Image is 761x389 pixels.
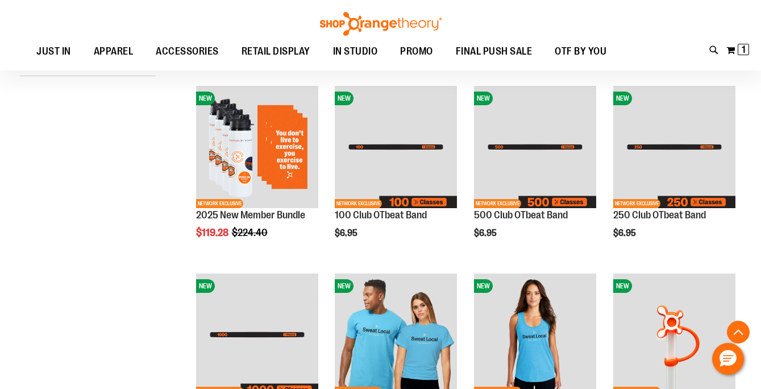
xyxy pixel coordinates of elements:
[156,39,219,64] span: ACCESSORIES
[335,92,354,105] span: NEW
[36,39,71,64] span: JUST IN
[608,80,741,262] div: product
[232,227,269,238] span: $224.40
[196,92,215,105] span: NEW
[335,279,354,293] span: NEW
[400,39,433,64] span: PROMO
[230,39,322,65] a: RETAIL DISPLAY
[196,227,230,238] span: $119.28
[333,39,378,64] span: IN STUDIO
[196,199,243,208] span: NETWORK EXCLUSIVE
[318,12,443,36] img: Shop Orangetheory
[613,86,735,208] img: Image of 250 Club OTbeat Band
[474,92,493,105] span: NEW
[474,86,596,210] a: Image of 500 Club OTbeat BandNEWNETWORK EXCLUSIVE
[613,199,660,208] span: NETWORK EXCLUSIVE
[94,39,134,64] span: APPAREL
[144,39,230,65] a: ACCESSORIES
[444,39,544,65] a: FINAL PUSH SALE
[613,86,735,210] a: Image of 250 Club OTbeat BandNEWNETWORK EXCLUSIVE
[468,80,602,262] div: product
[474,86,596,208] img: Image of 500 Club OTbeat Band
[196,209,305,221] a: 2025 New Member Bundle
[456,39,533,64] span: FINAL PUSH SALE
[335,228,359,238] span: $6.95
[82,39,145,65] a: APPAREL
[25,39,82,64] a: JUST IN
[335,199,382,208] span: NETWORK EXCLUSIVE
[474,279,493,293] span: NEW
[335,86,457,208] img: Image of 100 Club OTbeat Band
[474,209,568,221] a: 500 Club OTbeat Band
[543,39,618,65] a: OTF BY YOU
[190,80,324,267] div: product
[474,199,521,208] span: NETWORK EXCLUSIVE
[613,92,632,105] span: NEW
[613,209,706,221] a: 250 Club OTbeat Band
[242,39,310,64] span: RETAIL DISPLAY
[329,80,463,262] div: product
[613,279,632,293] span: NEW
[335,209,427,221] a: 100 Club OTbeat Band
[613,228,638,238] span: $6.95
[196,86,318,208] img: 2025 New Member Bundle
[389,39,444,65] a: PROMO
[335,86,457,210] a: Image of 100 Club OTbeat BandNEWNETWORK EXCLUSIVE
[474,228,498,238] span: $6.95
[555,39,606,64] span: OTF BY YOU
[322,39,389,65] a: IN STUDIO
[727,321,750,344] button: Back To Top
[742,44,746,55] span: 1
[196,279,215,293] span: NEW
[196,86,318,210] a: 2025 New Member BundleNEWNETWORK EXCLUSIVE
[712,343,744,375] button: Hello, have a question? Let’s chat.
